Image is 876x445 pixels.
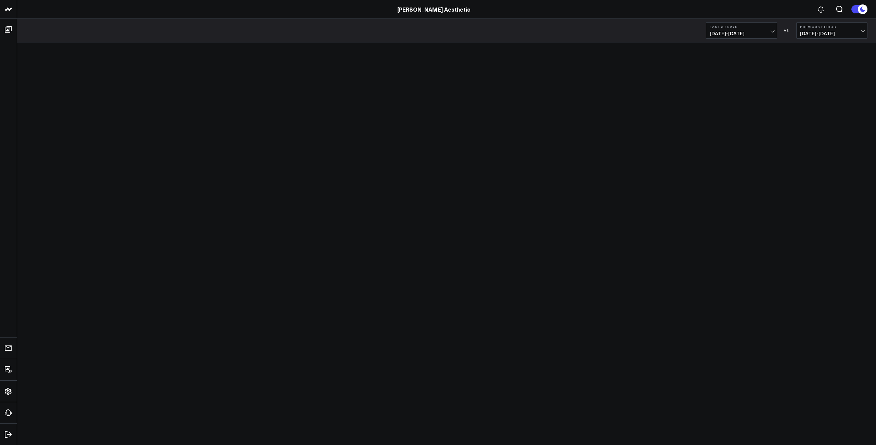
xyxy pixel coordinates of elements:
[781,28,793,33] div: VS
[796,22,867,39] button: Previous Period[DATE]-[DATE]
[800,25,864,29] b: Previous Period
[706,22,777,39] button: Last 30 Days[DATE]-[DATE]
[710,25,773,29] b: Last 30 Days
[397,5,470,13] a: [PERSON_NAME] Aesthetic
[710,31,773,36] span: [DATE] - [DATE]
[800,31,864,36] span: [DATE] - [DATE]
